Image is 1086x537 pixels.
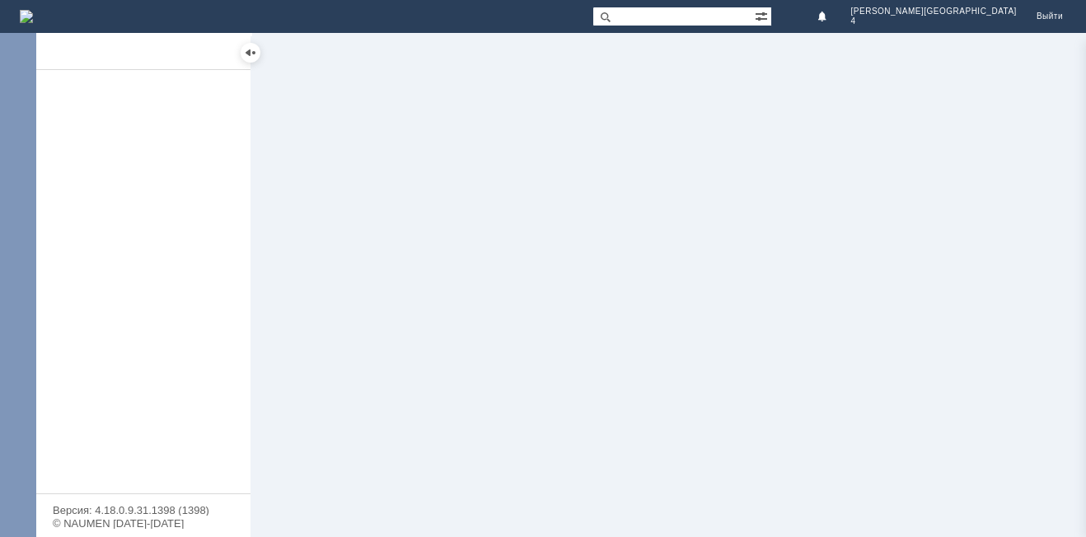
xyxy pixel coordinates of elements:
div: © NAUMEN [DATE]-[DATE] [53,518,234,529]
span: Расширенный поиск [755,7,771,23]
img: logo [20,10,33,23]
span: [PERSON_NAME][GEOGRAPHIC_DATA] [851,7,1017,16]
div: Версия: 4.18.0.9.31.1398 (1398) [53,505,234,516]
div: Скрыть меню [241,43,260,63]
a: Перейти на домашнюю страницу [20,10,33,23]
span: 4 [851,16,1017,26]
